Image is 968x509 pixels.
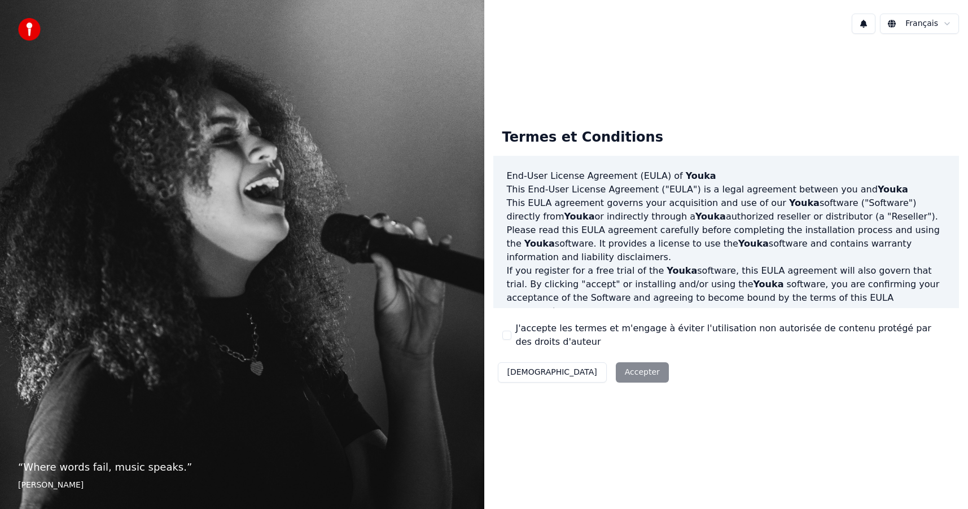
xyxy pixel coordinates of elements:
p: “ Where words fail, music speaks. ” [18,459,466,475]
span: Youka [524,238,555,249]
span: Youka [695,211,726,222]
p: This End-User License Agreement ("EULA") is a legal agreement between you and [507,183,946,196]
span: Youka [667,265,697,276]
footer: [PERSON_NAME] [18,480,466,491]
p: Please read this EULA agreement carefully before completing the installation process and using th... [507,223,946,264]
div: Termes et Conditions [493,120,672,156]
span: Youka [686,170,716,181]
span: Youka [564,211,594,222]
label: J'accepte les termes et m'engage à éviter l'utilisation non autorisée de contenu protégé par des ... [516,322,951,349]
img: youka [18,18,41,41]
button: [DEMOGRAPHIC_DATA] [498,362,607,383]
span: Youka [753,279,783,289]
span: Youka [878,184,908,195]
h3: End-User License Agreement (EULA) of [507,169,946,183]
p: This EULA agreement governs your acquisition and use of our software ("Software") directly from o... [507,196,946,223]
span: Youka [738,238,769,249]
p: If you register for a free trial of the software, this EULA agreement will also govern that trial... [507,264,946,318]
span: Youka [789,198,820,208]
